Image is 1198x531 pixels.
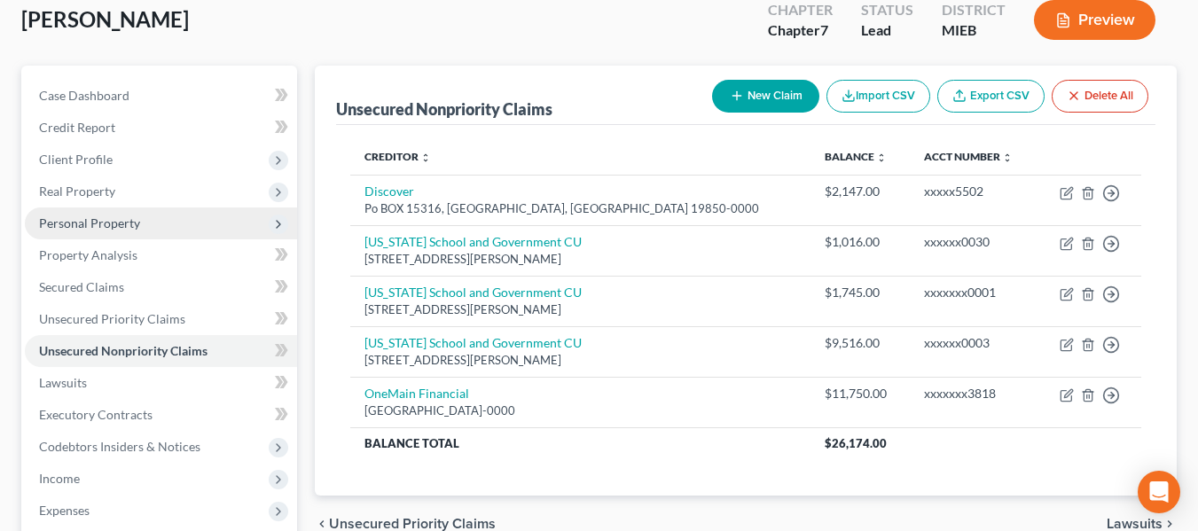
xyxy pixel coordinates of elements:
[364,200,797,217] div: Po BOX 15316, [GEOGRAPHIC_DATA], [GEOGRAPHIC_DATA] 19850-0000
[364,184,414,199] a: Discover
[825,284,895,301] div: $1,745.00
[39,471,80,486] span: Income
[21,6,189,32] span: [PERSON_NAME]
[39,88,129,103] span: Case Dashboard
[25,271,297,303] a: Secured Claims
[1163,517,1177,531] i: chevron_right
[364,386,469,401] a: OneMain Financial
[1138,471,1180,513] div: Open Intercom Messenger
[825,436,887,450] span: $26,174.00
[25,239,297,271] a: Property Analysis
[364,402,797,419] div: [GEOGRAPHIC_DATA]-0000
[329,517,496,531] span: Unsecured Priority Claims
[768,20,833,41] div: Chapter
[364,285,582,300] a: [US_STATE] School and Government CU
[924,284,1023,301] div: xxxxxxx0001
[924,334,1023,352] div: xxxxxx0003
[1002,152,1013,163] i: unfold_more
[1052,80,1148,113] button: Delete All
[876,152,887,163] i: unfold_more
[39,439,200,454] span: Codebtors Insiders & Notices
[25,399,297,431] a: Executory Contracts
[25,367,297,399] a: Lawsuits
[39,503,90,518] span: Expenses
[39,375,87,390] span: Lawsuits
[825,385,895,402] div: $11,750.00
[315,517,496,531] button: chevron_left Unsecured Priority Claims
[924,233,1023,251] div: xxxxxx0030
[25,80,297,112] a: Case Dashboard
[25,335,297,367] a: Unsecured Nonpriority Claims
[364,301,797,318] div: [STREET_ADDRESS][PERSON_NAME]
[39,152,113,167] span: Client Profile
[364,352,797,369] div: [STREET_ADDRESS][PERSON_NAME]
[937,80,1045,113] a: Export CSV
[39,311,185,326] span: Unsecured Priority Claims
[39,120,115,135] span: Credit Report
[820,21,828,38] span: 7
[315,517,329,531] i: chevron_left
[350,427,811,459] th: Balance Total
[364,150,431,163] a: Creditor unfold_more
[336,98,552,120] div: Unsecured Nonpriority Claims
[861,20,913,41] div: Lead
[39,247,137,262] span: Property Analysis
[364,251,797,268] div: [STREET_ADDRESS][PERSON_NAME]
[924,150,1013,163] a: Acct Number unfold_more
[825,233,895,251] div: $1,016.00
[39,279,124,294] span: Secured Claims
[364,234,582,249] a: [US_STATE] School and Government CU
[942,20,1006,41] div: MIEB
[825,183,895,200] div: $2,147.00
[1107,517,1177,531] button: Lawsuits chevron_right
[1107,517,1163,531] span: Lawsuits
[924,385,1023,402] div: xxxxxxx3818
[39,184,115,199] span: Real Property
[825,334,895,352] div: $9,516.00
[825,150,887,163] a: Balance unfold_more
[712,80,819,113] button: New Claim
[25,303,297,335] a: Unsecured Priority Claims
[364,335,582,350] a: [US_STATE] School and Government CU
[25,112,297,144] a: Credit Report
[39,215,140,230] span: Personal Property
[420,152,431,163] i: unfold_more
[826,80,930,113] button: Import CSV
[39,343,207,358] span: Unsecured Nonpriority Claims
[39,407,153,422] span: Executory Contracts
[924,183,1023,200] div: xxxxx5502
